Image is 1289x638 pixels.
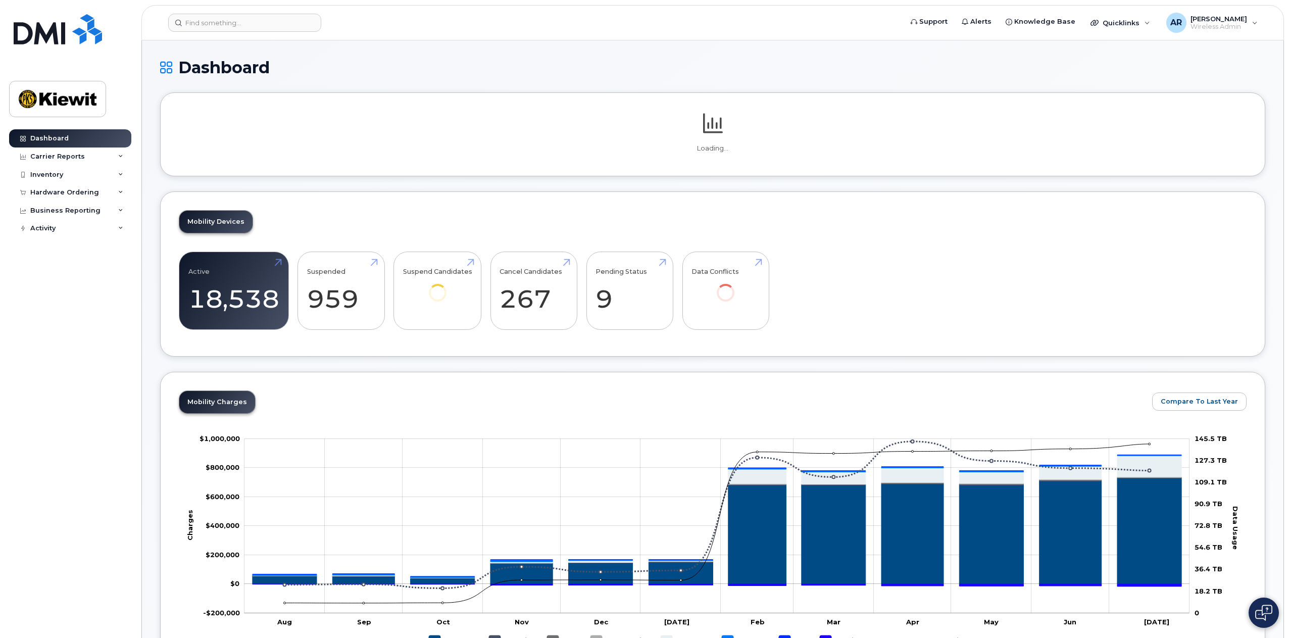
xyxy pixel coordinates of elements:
tspan: 90.9 TB [1195,500,1222,508]
g: Credits [253,584,1181,586]
h1: Dashboard [160,59,1265,76]
g: $0 [206,493,239,501]
a: Data Conflicts [691,258,760,316]
p: Loading... [179,144,1247,153]
g: $0 [206,464,239,472]
a: Mobility Charges [179,391,255,413]
tspan: May [984,618,999,626]
g: GST [253,455,1181,577]
tspan: 109.1 TB [1195,478,1227,486]
tspan: $200,000 [206,551,239,559]
tspan: Sep [357,618,371,626]
g: $0 [200,434,240,443]
tspan: 36.4 TB [1195,565,1222,573]
g: $0 [206,522,239,530]
g: $0 [206,551,239,559]
tspan: Dec [594,618,609,626]
tspan: [DATE] [664,618,689,626]
a: Suspend Candidates [403,258,472,316]
a: Cancel Candidates 267 [500,258,568,324]
g: Rate Plan [253,478,1181,584]
span: Compare To Last Year [1161,397,1238,406]
a: Pending Status 9 [596,258,664,324]
a: Suspended 959 [307,258,375,324]
tspan: $0 [230,580,239,588]
tspan: Aug [277,618,292,626]
a: Active 18,538 [188,258,279,324]
img: Open chat [1255,605,1272,621]
tspan: Charges [186,510,194,541]
tspan: [DATE] [1144,618,1169,626]
tspan: 54.6 TB [1195,544,1222,552]
tspan: Oct [436,618,450,626]
tspan: Jun [1064,618,1076,626]
tspan: Apr [906,618,919,626]
g: $0 [203,609,240,617]
tspan: 127.3 TB [1195,456,1227,464]
tspan: Data Usage [1231,506,1240,550]
tspan: Feb [751,618,765,626]
a: Mobility Devices [179,211,253,233]
tspan: $800,000 [206,464,239,472]
tspan: $1,000,000 [200,434,240,443]
tspan: $600,000 [206,493,239,501]
tspan: 145.5 TB [1195,434,1227,443]
tspan: 18.2 TB [1195,587,1222,595]
button: Compare To Last Year [1152,392,1247,411]
tspan: $400,000 [206,522,239,530]
tspan: -$200,000 [203,609,240,617]
tspan: Nov [515,618,529,626]
tspan: 0 [1195,609,1199,617]
tspan: Mar [827,618,840,626]
tspan: 72.8 TB [1195,522,1222,530]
